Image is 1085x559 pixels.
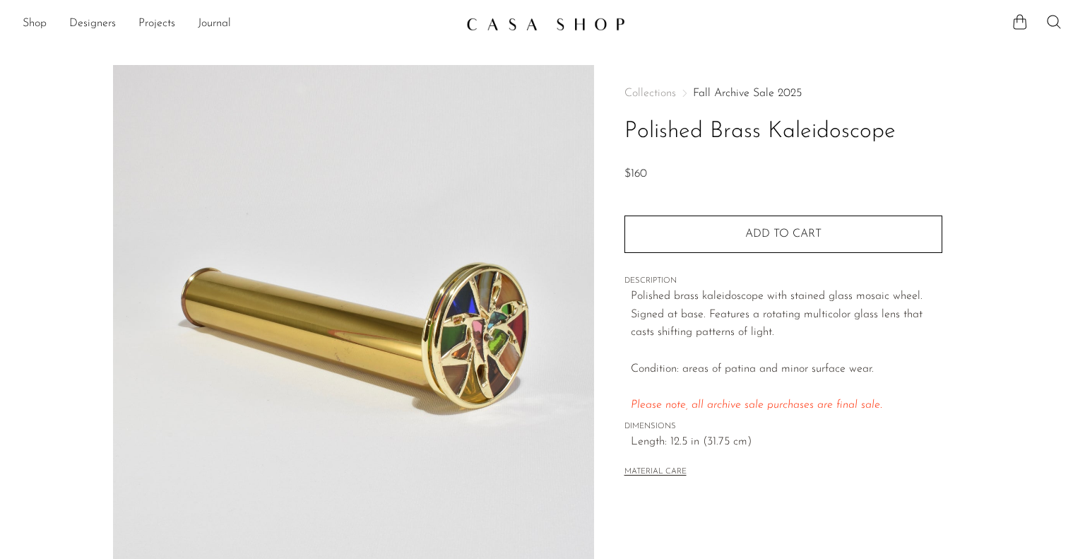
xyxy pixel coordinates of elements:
[138,15,175,33] a: Projects
[23,12,455,36] nav: Desktop navigation
[624,275,942,288] span: DESCRIPTION
[693,88,802,99] a: Fall Archive Sale 2025
[624,168,647,180] span: $160
[624,467,687,478] button: MATERIAL CARE
[624,88,676,99] span: Collections
[624,88,942,99] nav: Breadcrumbs
[23,15,47,33] a: Shop
[631,433,942,452] span: Length: 12.5 in (31.75 cm)
[624,114,942,150] h1: Polished Brass Kaleidoscope
[624,216,942,252] button: Add to cart
[631,399,882,411] em: Please note, all archive sale purchases are final sale.
[745,228,822,240] span: Add to cart
[631,288,942,414] p: Polished brass kaleidoscope with stained glass mosaic wheel. Signed at base. Features a rotating ...
[198,15,231,33] a: Journal
[624,420,942,433] span: DIMENSIONS
[23,12,455,36] ul: NEW HEADER MENU
[69,15,116,33] a: Designers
